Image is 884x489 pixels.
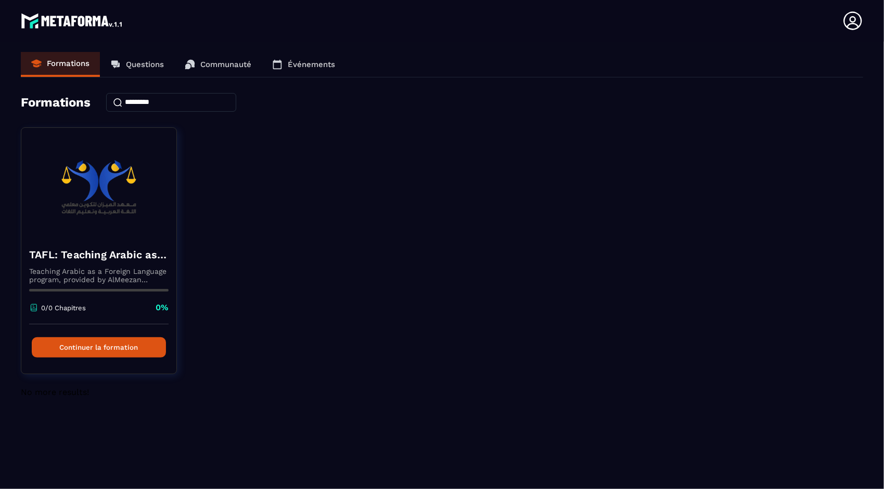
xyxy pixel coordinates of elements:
button: Continuer la formation [32,337,166,358]
p: Teaching Arabic as a Foreign Language program, provided by AlMeezan Academy in the [GEOGRAPHIC_DATA] [29,267,169,284]
a: Communauté [174,52,262,77]
p: Questions [126,60,164,69]
a: Événements [262,52,345,77]
a: Questions [100,52,174,77]
p: Événements [288,60,335,69]
h4: Formations [21,95,91,110]
p: Communauté [200,60,251,69]
p: 0% [156,302,169,313]
img: formation-background [29,136,169,240]
a: formation-backgroundTAFL: Teaching Arabic as a Foreign Language program - augustTeaching Arabic a... [21,127,190,387]
p: 0/0 Chapitres [41,304,86,312]
h4: TAFL: Teaching Arabic as a Foreign Language program - august [29,247,169,262]
img: logo [21,10,124,31]
p: Formations [47,59,89,68]
a: Formations [21,52,100,77]
span: No more results! [21,387,89,397]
